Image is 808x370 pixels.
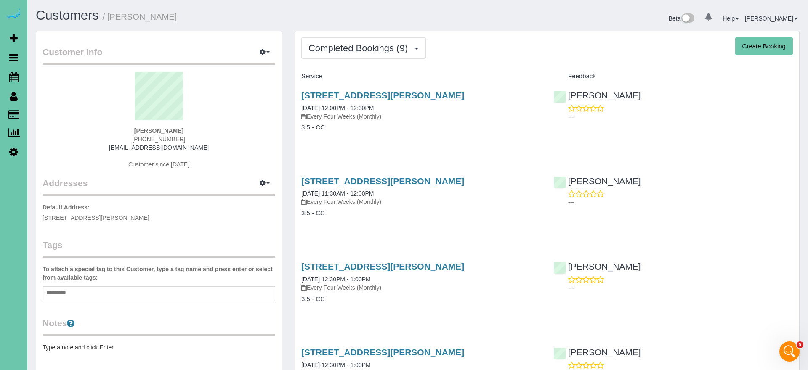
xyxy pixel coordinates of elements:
button: Home [132,3,148,19]
legend: Tags [43,239,275,258]
p: Every Four Weeks (Monthly) [301,283,541,292]
div: Website: [37,74,155,82]
p: --- [568,113,793,121]
a: linkedin [37,136,155,156]
img: Automaid Logo [5,8,22,20]
img: Profile image for Omar [24,5,37,18]
label: Default Address: [43,203,90,211]
a: tiktok [37,185,155,211]
a: [STREET_ADDRESS][PERSON_NAME] [301,90,464,100]
h4: 3.5 - CC [301,210,541,217]
a: [PERSON_NAME] [553,176,641,186]
a: [PERSON_NAME][EMAIL_ADDRESS][DOMAIN_NAME] [37,54,140,69]
p: +1 other [41,11,65,19]
p: Every Four Weeks (Monthly) [301,198,541,206]
div: Close [148,3,163,18]
a: [DATE] 12:00PM - 12:30PM [301,105,374,111]
a: [DATE] 11:30AM - 12:00PM [301,190,374,197]
iframe: Intercom live chat [779,341,800,362]
h4: Service [301,73,541,80]
button: Send a message… [144,265,158,279]
a: youtube [37,216,155,236]
span: [STREET_ADDRESS][PERSON_NAME] [43,214,149,221]
a: banner [37,240,155,240]
img: youtube [37,216,57,236]
a: instagram [37,160,155,180]
img: instagram [37,160,57,180]
button: Upload attachment [40,269,47,275]
h1: [PERSON_NAME] [41,4,96,11]
span: Completed Bookings (9) [308,43,412,53]
img: linkedin [37,136,57,156]
button: go back [5,3,21,19]
span: 5 [797,341,803,348]
div: Address: [STREET_ADDRESS] [37,99,155,108]
a: [STREET_ADDRESS][PERSON_NAME] [301,347,464,357]
a: [DATE] 12:30PM - 1:00PM [301,276,371,283]
a: [STREET_ADDRESS][PERSON_NAME] [301,176,464,186]
pre: Type a note and click Enter [43,343,275,351]
img: New interface [680,13,694,24]
button: Emoji picker [13,269,20,275]
img: banner [37,240,150,240]
a: [STREET_ADDRESS][PERSON_NAME] [301,262,464,271]
a: Customers [36,8,99,23]
div: Email: [37,53,155,70]
a: [DOMAIN_NAME] [63,87,112,94]
img: facebook [37,111,57,132]
strong: [PERSON_NAME] [134,127,183,134]
a: [PERSON_NAME] [553,347,641,357]
p: Every Four Weeks (Monthly) [301,112,541,121]
div: On [DATE] 9:31 AM -0500, [PERSON_NAME] from Launch27 < >, wrote: [37,249,155,282]
p: --- [568,284,793,292]
a: [PERSON_NAME] [745,15,797,22]
a: facebook [37,111,155,132]
span: Customer since [DATE] [128,161,189,168]
a: [DOMAIN_NAME] [63,74,112,81]
div: Phone: [PHONE_NUMBER] [37,41,155,50]
div: Website: [37,87,155,95]
h4: Feedback [553,73,793,80]
button: Completed Bookings (9) [301,37,426,59]
label: To attach a special tag to this Customer, type a tag name and press enter or select from availabl... [43,265,275,282]
h4: 3.5 - CC [301,296,541,303]
button: Gif picker [27,269,33,275]
a: [PERSON_NAME] [553,262,641,271]
span: [PHONE_NUMBER] [132,136,185,143]
a: [PERSON_NAME] [553,90,641,100]
button: Start recording [53,269,60,275]
small: / [PERSON_NAME] [103,12,177,21]
a: Help [723,15,739,22]
a: [DATE] 12:30PM - 1:00PM [301,362,371,368]
img: tiktok [37,185,64,211]
textarea: Message… [7,251,161,265]
h4: 3.5 - CC [301,124,541,131]
legend: Notes [43,317,275,336]
div: [PERSON_NAME] Manager | Grace Home Cleaning [37,20,155,37]
legend: Customer Info [43,46,275,65]
a: Beta [669,15,695,22]
a: [EMAIL_ADDRESS][DOMAIN_NAME] [109,144,209,151]
p: --- [568,198,793,206]
button: Create Booking [735,37,793,55]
